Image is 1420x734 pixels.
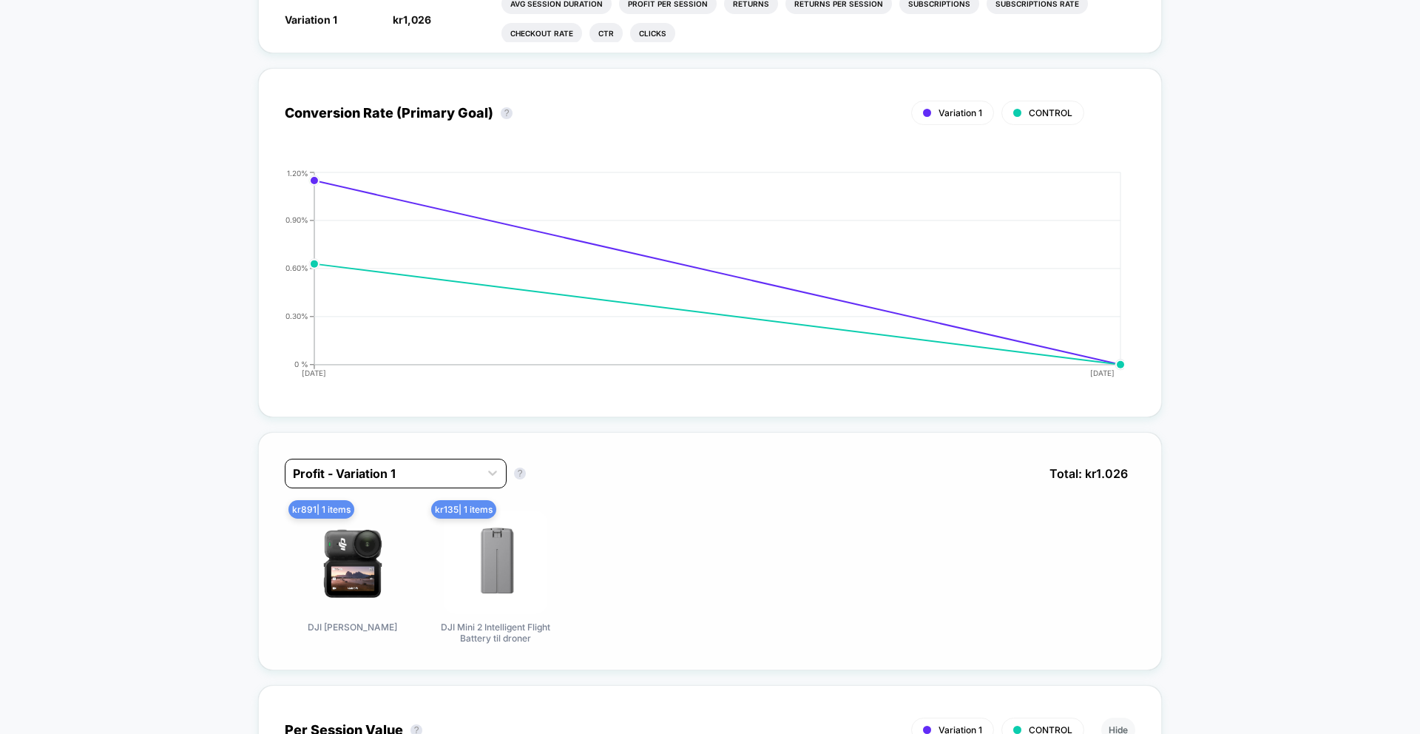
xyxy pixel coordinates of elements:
[431,500,496,519] span: kr 135 | 1 items
[939,107,982,118] span: Variation 1
[288,500,354,519] span: kr 891 | 1 items
[501,107,513,119] button: ?
[287,168,308,177] tspan: 1.20%
[285,215,308,224] tspan: 0.90%
[285,13,337,26] span: Variation 1
[630,23,675,44] li: Clicks
[403,13,431,26] span: 1,026
[1042,459,1135,488] span: Total: kr 1.026
[440,622,551,644] span: DJI Mini 2 Intelligent Flight Battery til droner
[285,312,308,320] tspan: 0.30%
[308,622,397,633] span: DJI [PERSON_NAME]
[589,23,623,44] li: Ctr
[294,360,308,368] tspan: 0 %
[301,511,405,614] img: DJI Osmo Nano
[285,263,308,272] tspan: 0.60%
[393,13,431,26] span: kr
[1091,368,1115,377] tspan: [DATE]
[444,511,547,614] img: DJI Mini 2 Intelligent Flight Battery til droner
[302,368,326,377] tspan: [DATE]
[514,468,526,479] button: ?
[270,169,1120,391] div: CONVERSION_RATE
[501,23,582,44] li: Checkout Rate
[1029,107,1072,118] span: CONTROL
